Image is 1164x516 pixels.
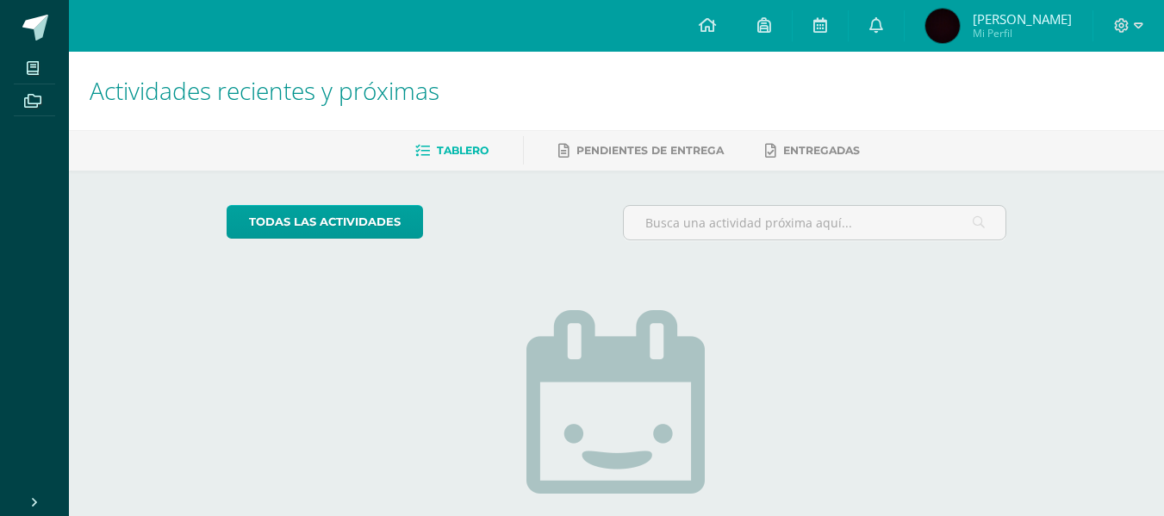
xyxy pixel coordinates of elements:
[437,144,489,157] span: Tablero
[415,137,489,165] a: Tablero
[576,144,724,157] span: Pendientes de entrega
[624,206,1005,239] input: Busca una actividad próxima aquí...
[783,144,860,157] span: Entregadas
[925,9,960,43] img: ad0d52a96e3f0a1cb6e3f0cf38ff3e4d.png
[558,137,724,165] a: Pendientes de entrega
[765,137,860,165] a: Entregadas
[227,205,423,239] a: todas las Actividades
[90,74,439,107] span: Actividades recientes y próximas
[973,10,1072,28] span: [PERSON_NAME]
[973,26,1072,40] span: Mi Perfil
